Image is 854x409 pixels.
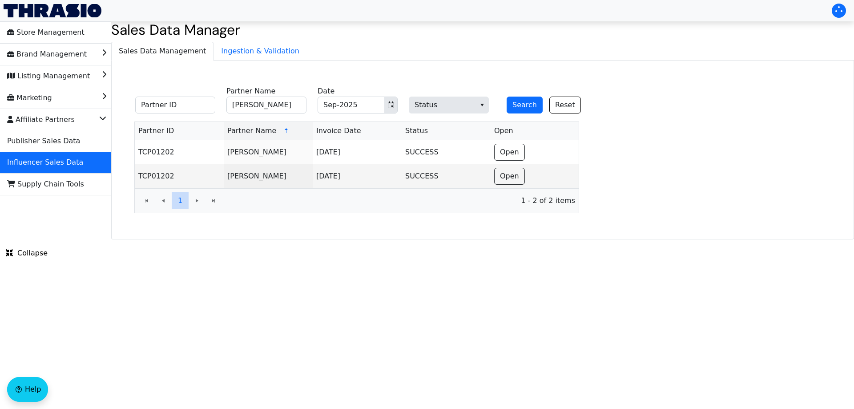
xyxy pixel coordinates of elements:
[6,248,48,259] span: Collapse
[475,97,488,113] button: select
[494,144,525,161] button: Open
[224,140,313,164] td: [PERSON_NAME]
[214,42,306,60] span: Ingestion & Validation
[402,164,491,188] td: SUCCESS
[111,21,854,38] h2: Sales Data Manager
[7,113,75,127] span: Affiliate Partners
[226,86,275,97] label: Partner Name
[384,97,397,113] button: Toggle calendar
[507,97,543,113] button: Search
[494,168,525,185] button: Open
[7,377,48,402] button: Help floatingactionbutton
[229,195,575,206] span: 1 - 2 of 2 items
[178,195,182,206] span: 1
[7,155,83,170] span: Influencer Sales Data
[224,164,313,188] td: [PERSON_NAME]
[405,126,428,136] span: Status
[135,140,224,164] td: TCP01202
[313,164,402,188] td: [DATE]
[7,134,80,148] span: Publisher Sales Data
[318,86,334,97] label: Date
[112,42,213,60] span: Sales Data Management
[316,126,361,136] span: Invoice Date
[318,97,373,113] input: Sep-2025
[313,140,402,164] td: [DATE]
[135,188,579,213] div: Page 1 of 1
[138,126,174,136] span: Partner ID
[7,47,87,61] span: Brand Management
[25,384,41,395] span: Help
[549,97,581,113] button: Reset
[7,91,52,105] span: Marketing
[172,192,189,209] button: Page 1
[7,177,84,191] span: Supply Chain Tools
[494,126,513,136] span: Open
[7,69,90,83] span: Listing Management
[500,171,519,182] span: Open
[227,126,276,136] span: Partner Name
[402,140,491,164] td: SUCCESS
[500,147,519,158] span: Open
[409,97,489,113] span: Status
[4,4,101,17] img: Thrasio Logo
[135,164,224,188] td: TCP01202
[7,25,85,40] span: Store Management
